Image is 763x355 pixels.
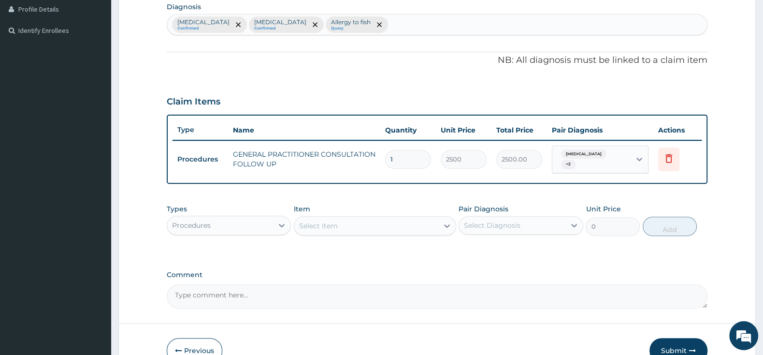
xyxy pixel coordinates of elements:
[331,18,371,26] p: Allergy to fish
[167,54,707,67] p: NB: All diagnosis must be linked to a claim item
[254,18,306,26] p: [MEDICAL_DATA]
[561,149,606,159] span: [MEDICAL_DATA]
[254,26,306,31] small: Confirmed
[491,120,547,140] th: Total Price
[172,221,211,230] div: Procedures
[436,120,491,140] th: Unit Price
[228,120,380,140] th: Name
[234,20,243,29] span: remove selection option
[56,112,133,210] span: We're online!
[50,54,162,67] div: Chat with us now
[586,204,620,214] label: Unit Price
[167,205,187,213] label: Types
[18,48,39,73] img: d_794563401_company_1708531726252_794563401
[167,2,201,12] label: Diagnosis
[158,5,182,28] div: Minimize live chat window
[375,20,384,29] span: remove selection option
[311,20,319,29] span: remove selection option
[177,18,230,26] p: [MEDICAL_DATA]
[464,221,520,230] div: Select Diagnosis
[653,120,702,140] th: Actions
[167,271,707,279] label: Comment
[228,145,380,174] td: GENERAL PRACTITIONER CONSULTATION FOLLOW UP
[294,204,310,214] label: Item
[299,221,338,231] div: Select Item
[643,217,697,236] button: Add
[5,245,184,279] textarea: Type your message and hit 'Enter'
[459,204,508,214] label: Pair Diagnosis
[173,121,228,139] th: Type
[380,120,436,140] th: Quantity
[173,150,228,168] td: Procedures
[331,26,371,31] small: Query
[561,160,576,169] span: + 2
[177,26,230,31] small: Confirmed
[547,120,653,140] th: Pair Diagnosis
[167,97,220,107] h3: Claim Items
